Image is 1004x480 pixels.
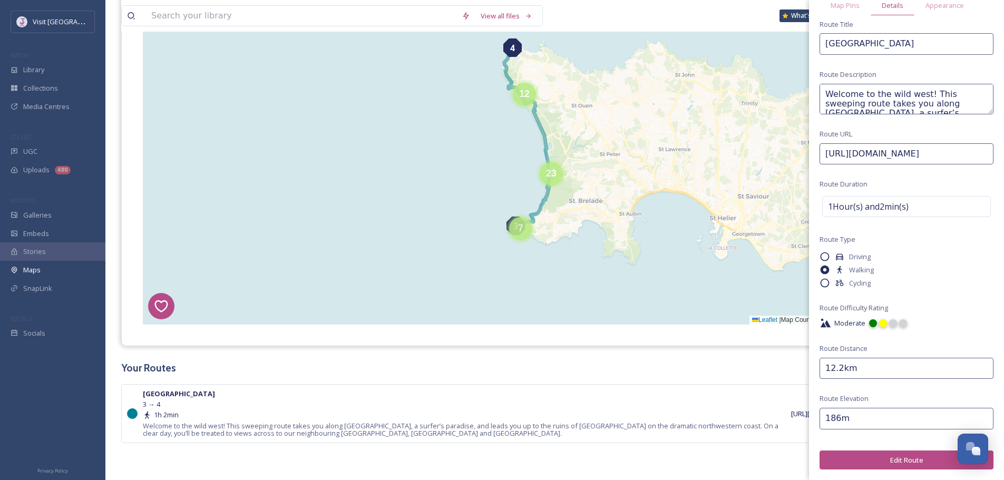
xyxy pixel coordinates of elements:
input: Search your library [146,6,456,26]
span: 1 Hour(s) and 2 min(s) [828,202,909,211]
input: 1.5km [820,358,993,379]
span: Driving [849,253,871,261]
span: Privacy Policy [37,467,68,474]
span: 1h 2min [154,411,179,419]
span: Route Distance [820,345,867,352]
span: Cycling [849,279,871,287]
span: Socials [23,329,45,337]
button: Edit Route [820,450,993,470]
span: Route Difficulty Rating [820,304,888,312]
a: [URL][DOMAIN_NAME] [791,408,860,418]
input: https://www.snapsea.io [820,143,993,164]
span: Visit [GEOGRAPHIC_DATA] [33,16,114,26]
span: UGC [23,148,37,155]
h3: Your Routes [121,362,988,374]
div: 4 [503,38,522,57]
span: Route URL [820,130,852,138]
div: 12 [513,83,536,106]
img: Events-Jersey-Logo.png [17,17,27,27]
div: Map Courtesy of © contributors © [749,316,967,325]
span: Details [882,2,903,9]
span: 12 [519,89,530,99]
span: Route Type [820,236,855,243]
a: View all files [475,7,537,25]
div: 480 [55,166,71,174]
span: Walking [849,266,874,274]
span: Library [23,66,44,74]
a: What's New [779,9,832,22]
div: 23 [540,162,563,185]
span: 4 [510,42,515,54]
span: Maps [23,266,41,274]
span: Embeds [23,230,49,238]
span: 7 [518,223,523,233]
span: Route Duration [820,180,867,188]
span: Route Description [820,71,876,79]
span: 3 → 4 [143,400,160,408]
span: MEDIA [11,51,29,59]
span: Collections [23,84,58,92]
span: SnapLink [23,285,52,292]
span: Map Pins [831,2,860,9]
span: Route Elevation [820,395,869,403]
span: 23 [546,168,557,179]
span: WIDGETS [11,197,35,204]
textarea: Welcome to the wild west! This sweeping route takes you along [GEOGRAPHIC_DATA], a surfer’s parad... [820,84,993,115]
button: Open Chat [958,434,988,464]
strong: [GEOGRAPHIC_DATA] [143,389,215,398]
span: SOCIALS [11,315,32,322]
span: Welcome to the wild west! This sweeping route takes you along [GEOGRAPHIC_DATA], a surfer’s parad... [143,422,791,437]
a: Privacy Policy [37,465,68,475]
span: Media Centres [23,103,70,111]
input: Your Route Title [820,33,993,54]
a: Leaflet [752,316,777,324]
input: 300ft [820,408,993,429]
div: 7 [509,217,532,240]
span: Moderate [834,319,865,327]
span: Galleries [23,211,52,219]
span: Route Title [820,21,853,28]
span: COLLECT [11,133,33,141]
span: Appearance [925,2,964,9]
span: Uploads [23,166,50,174]
span: Stories [23,248,46,256]
span: | [779,316,781,324]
